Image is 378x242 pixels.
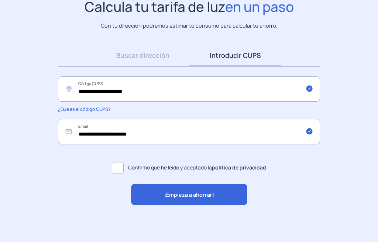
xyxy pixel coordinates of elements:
[58,106,110,112] span: ¿Qué es el código CUPS?
[101,22,278,30] p: Con tu dirección podremos estimar tu consumo para calcular tu ahorro.
[128,164,266,172] span: Confirmo que he leído y aceptado la
[97,45,189,66] a: Buscar dirección
[212,164,266,171] a: política de privacidad
[189,45,281,66] a: Introducir CUPS
[164,190,214,199] span: ¡Empieza a ahorrar!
